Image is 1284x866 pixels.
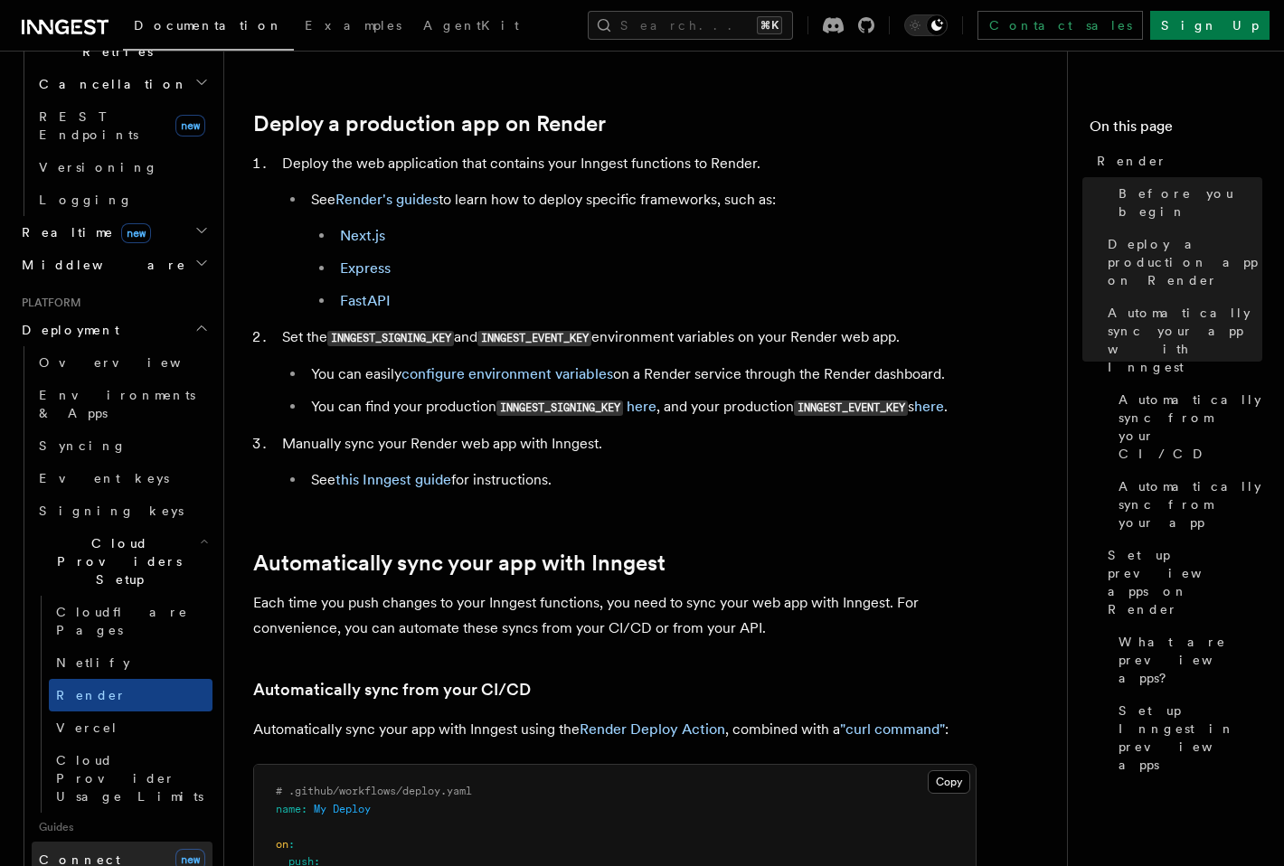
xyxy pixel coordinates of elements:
[32,379,212,429] a: Environments & Apps
[175,115,205,136] span: new
[588,11,793,40] button: Search...⌘K
[1100,539,1262,626] a: Set up preview apps on Render
[904,14,948,36] button: Toggle dark mode
[49,711,212,744] a: Vercel
[1150,11,1270,40] a: Sign Up
[39,388,195,420] span: Environments & Apps
[1119,391,1262,463] span: Automatically sync from your CI/CD
[39,355,225,370] span: Overview
[32,596,212,813] div: Cloud Providers Setup
[14,223,151,241] span: Realtime
[335,471,451,488] a: this Inngest guide
[32,813,212,842] span: Guides
[294,5,412,49] a: Examples
[32,68,212,100] button: Cancellation
[32,346,212,379] a: Overview
[56,720,118,735] span: Vercel
[412,5,530,49] a: AgentKit
[134,18,283,33] span: Documentation
[32,462,212,494] a: Event keys
[56,753,203,804] span: Cloud Provider Usage Limits
[306,467,977,493] li: See for instructions.
[32,429,212,462] a: Syncing
[1111,470,1262,539] a: Automatically sync from your app
[121,223,151,243] span: new
[1111,626,1262,694] a: What are preview apps?
[314,803,371,815] span: My Deploy
[253,717,977,742] p: Automatically sync your app with Inngest using the , combined with a :
[14,216,212,249] button: Realtimenew
[39,504,184,518] span: Signing keys
[14,256,186,274] span: Middleware
[840,720,945,738] a: "curl command"
[1111,177,1262,228] a: Before you begin
[56,688,127,702] span: Render
[1119,701,1262,774] span: Set up Inngest in preview apps
[1097,152,1167,170] span: Render
[1119,633,1262,687] span: What are preview apps?
[1119,184,1262,221] span: Before you begin
[276,838,288,851] span: on
[253,551,666,576] a: Automatically sync your app with Inngest
[39,193,133,207] span: Logging
[277,431,977,493] li: Manually sync your Render web app with Inngest.
[1111,383,1262,470] a: Automatically sync from your CI/CD
[14,296,81,310] span: Platform
[977,11,1143,40] a: Contact sales
[32,534,200,588] span: Cloud Providers Setup
[49,744,212,813] a: Cloud Provider Usage Limits
[56,655,130,670] span: Netlify
[305,18,401,33] span: Examples
[1119,477,1262,532] span: Automatically sync from your app
[580,720,725,738] a: Render Deploy Action
[253,590,977,641] p: Each time you push changes to your Inngest functions, you need to sync your web app with Inngest....
[49,646,212,679] a: Netlify
[14,249,212,281] button: Middleware
[32,494,212,527] a: Signing keys
[1108,546,1262,618] span: Set up preview apps on Render
[288,838,295,851] span: :
[56,605,188,637] span: Cloudflare Pages
[123,5,294,51] a: Documentation
[32,75,188,93] span: Cancellation
[276,803,301,815] span: name
[39,471,169,485] span: Event keys
[1111,694,1262,781] a: Set up Inngest in preview apps
[32,184,212,216] a: Logging
[1108,235,1262,289] span: Deploy a production app on Render
[49,596,212,646] a: Cloudflare Pages
[1090,116,1262,145] h4: On this page
[757,16,782,34] kbd: ⌘K
[39,109,138,142] span: REST Endpoints
[423,18,519,33] span: AgentKit
[14,321,119,339] span: Deployment
[1108,304,1262,376] span: Automatically sync your app with Inngest
[301,803,307,815] span: :
[32,100,212,151] a: REST Endpointsnew
[1100,297,1262,383] a: Automatically sync your app with Inngest
[39,438,127,453] span: Syncing
[276,785,472,797] span: # .github/workflows/deploy.yaml
[39,160,158,174] span: Versioning
[32,151,212,184] a: Versioning
[1100,228,1262,297] a: Deploy a production app on Render
[49,679,212,711] a: Render
[1090,145,1262,177] a: Render
[14,314,212,346] button: Deployment
[253,677,531,702] a: Automatically sync from your CI/CD
[928,770,970,794] button: Copy
[32,527,212,596] button: Cloud Providers Setup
